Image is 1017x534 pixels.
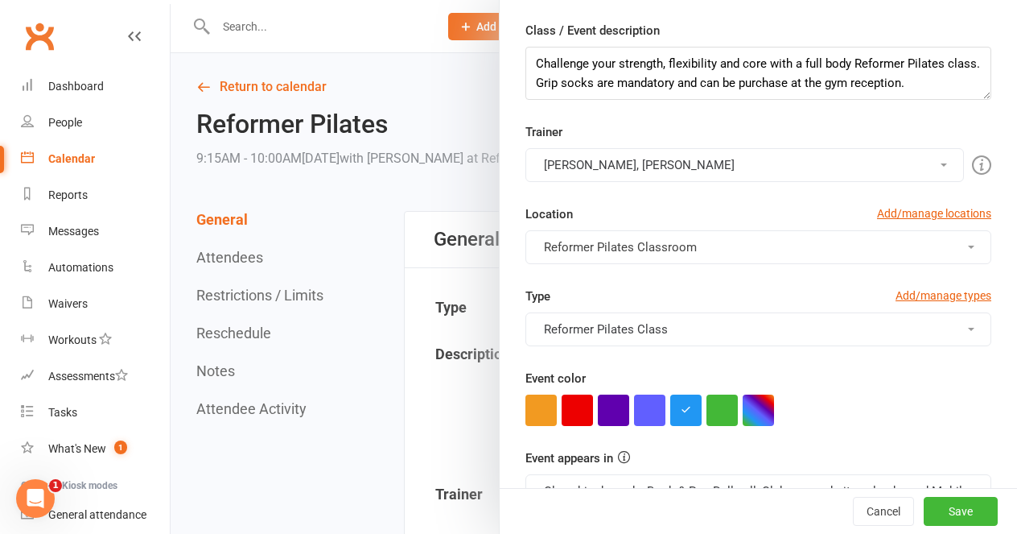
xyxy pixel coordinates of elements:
button: Class kiosk mode, Book & Pay, Roll call, Clubworx website calendar and Mobile app [525,474,991,508]
div: What's New [48,442,106,455]
a: What's New1 [21,431,170,467]
span: Reformer Pilates Classroom [544,240,697,255]
label: Event appears in [525,449,613,468]
iframe: Intercom live chat [16,479,55,518]
div: Reports [48,188,88,201]
a: Tasks [21,395,170,431]
span: 1 [49,479,62,492]
div: Tasks [48,406,77,419]
button: Save [924,497,998,526]
a: Add/manage types [896,287,991,304]
div: People [48,116,82,129]
div: Automations [48,261,113,274]
label: Class / Event description [525,21,660,40]
a: Waivers [21,286,170,322]
a: Clubworx [19,16,60,56]
div: Calendar [48,152,95,165]
label: Trainer [525,122,562,142]
button: Cancel [853,497,914,526]
a: Automations [21,250,170,286]
a: Messages [21,213,170,250]
a: Add/manage locations [877,205,991,222]
a: General attendance kiosk mode [21,497,170,533]
span: 1 [114,441,127,454]
div: Dashboard [48,80,104,93]
a: People [21,105,170,141]
div: Assessments [48,370,128,383]
label: Location [525,205,573,224]
div: Messages [48,225,99,238]
a: Assessments [21,358,170,395]
label: Event color [525,369,586,388]
div: Waivers [48,297,88,310]
button: Reformer Pilates Class [525,313,991,346]
div: Workouts [48,333,97,346]
button: [PERSON_NAME], [PERSON_NAME] [525,148,964,182]
a: Dashboard [21,68,170,105]
a: Calendar [21,141,170,177]
label: Type [525,287,550,306]
div: General attendance [48,508,146,521]
button: Reformer Pilates Classroom [525,230,991,264]
a: Workouts [21,322,170,358]
a: Reports [21,177,170,213]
